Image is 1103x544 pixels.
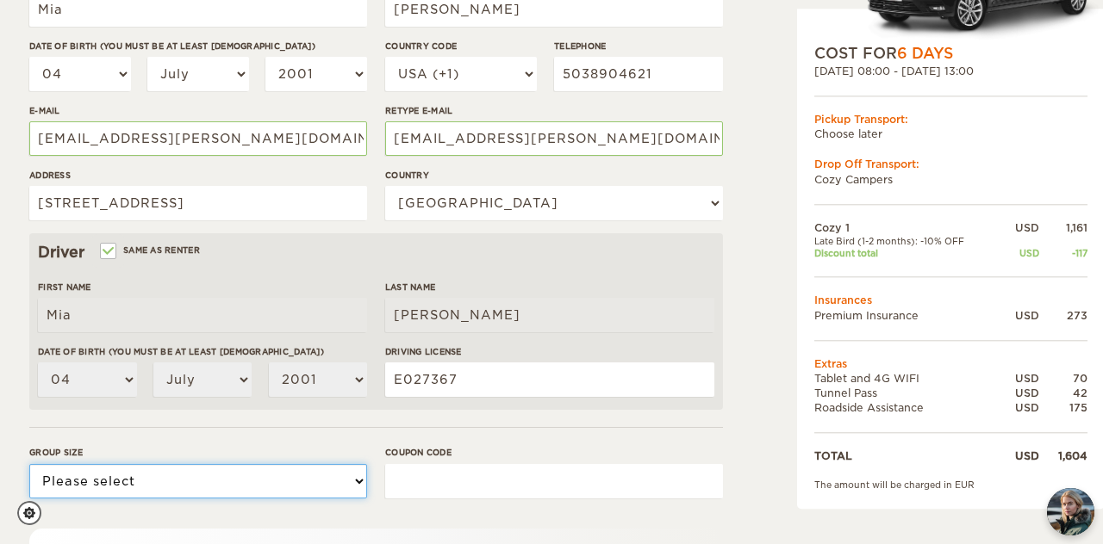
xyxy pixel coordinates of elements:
[814,112,1087,127] div: Pickup Transport:
[814,127,1087,142] td: Choose later
[999,247,1039,259] div: USD
[814,247,999,259] td: Discount total
[814,308,999,323] td: Premium Insurance
[999,400,1039,415] div: USD
[999,449,1039,464] div: USD
[385,345,714,358] label: Driving License
[29,186,367,220] input: e.g. Street, City, Zip Code
[1039,386,1087,400] div: 42
[1039,449,1087,464] div: 1,604
[385,281,714,294] label: Last Name
[17,501,53,525] a: Cookie settings
[1039,371,1087,386] div: 70
[38,298,367,332] input: e.g. William
[897,45,953,62] span: 6 Days
[1039,220,1087,235] div: 1,161
[29,121,367,156] input: e.g. example@example.com
[814,172,1087,187] td: Cozy Campers
[554,40,723,53] label: Telephone
[29,169,367,182] label: Address
[38,242,714,263] div: Driver
[814,449,999,464] td: TOTAL
[1039,308,1087,323] div: 273
[102,242,200,258] label: Same as renter
[814,356,1087,371] td: Extras
[814,220,999,235] td: Cozy 1
[29,446,367,459] label: Group size
[999,371,1039,386] div: USD
[814,158,1087,172] div: Drop Off Transport:
[999,220,1039,235] div: USD
[814,386,999,400] td: Tunnel Pass
[1039,400,1087,415] div: 175
[29,40,367,53] label: Date of birth (You must be at least [DEMOGRAPHIC_DATA])
[385,40,537,53] label: Country Code
[1047,488,1094,535] button: chat-button
[814,479,1087,491] div: The amount will be charged in EUR
[1039,247,1087,259] div: -117
[385,169,723,182] label: Country
[814,400,999,415] td: Roadside Assistance
[385,104,723,117] label: Retype E-mail
[385,298,714,332] input: e.g. Smith
[814,235,999,247] td: Late Bird (1-2 months): -10% OFF
[814,43,1087,64] div: COST FOR
[1047,488,1094,535] img: Freyja at Cozy Campers
[554,57,723,91] input: e.g. 1 234 567 890
[102,247,113,258] input: Same as renter
[999,308,1039,323] div: USD
[385,362,714,397] input: e.g. 14789654B
[385,446,723,459] label: Coupon code
[385,121,723,156] input: e.g. example@example.com
[29,104,367,117] label: E-mail
[814,294,1087,308] td: Insurances
[38,281,367,294] label: First Name
[38,345,367,358] label: Date of birth (You must be at least [DEMOGRAPHIC_DATA])
[814,371,999,386] td: Tablet and 4G WIFI
[999,386,1039,400] div: USD
[814,64,1087,78] div: [DATE] 08:00 - [DATE] 13:00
